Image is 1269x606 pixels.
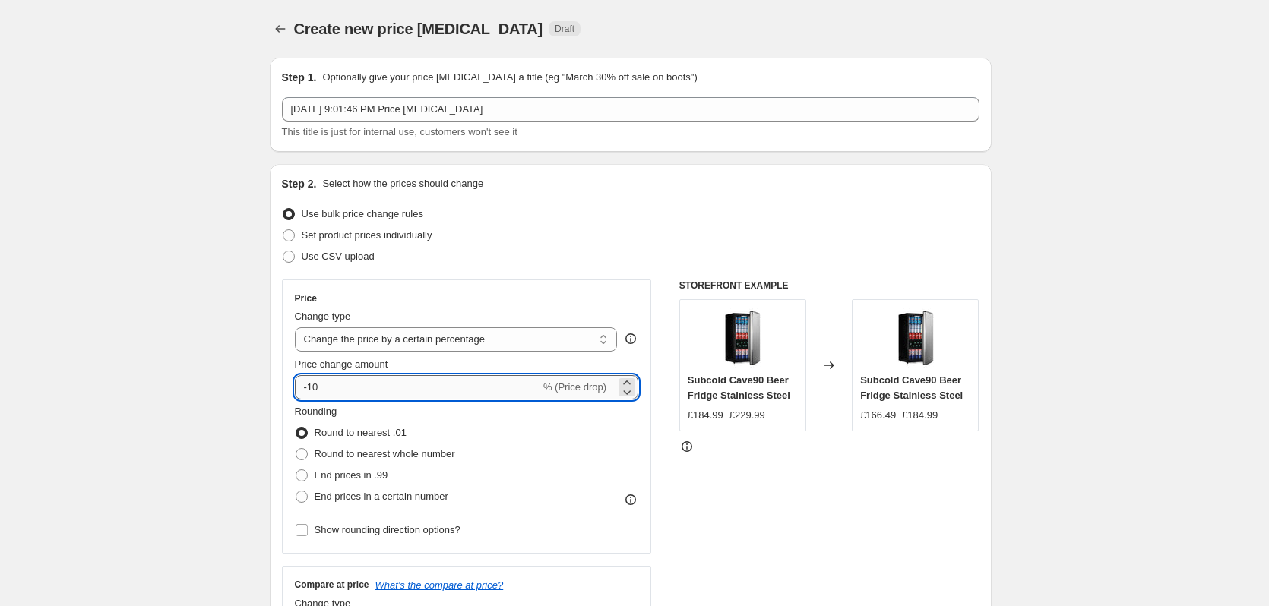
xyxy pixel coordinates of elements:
[688,408,723,423] div: £184.99
[302,208,423,219] span: Use bulk price change rules
[902,408,938,423] strike: £184.99
[315,524,460,535] span: Show rounding direction options?
[282,126,517,137] span: This title is just for internal use, customers won't see it
[543,381,606,393] span: % (Price drop)
[315,491,448,502] span: End prices in a certain number
[302,229,432,241] span: Set product prices individually
[860,408,896,423] div: £166.49
[315,469,388,481] span: End prices in .99
[860,374,963,401] span: Subcold Cave90 Beer Fridge Stainless Steel
[282,70,317,85] h2: Step 1.
[322,176,483,191] p: Select how the prices should change
[688,374,790,401] span: Subcold Cave90 Beer Fridge Stainless Steel
[729,408,765,423] strike: £229.99
[295,292,317,305] h3: Price
[295,375,540,399] input: -15
[712,308,773,368] img: Subcold_Cave90_Beer_Fridge_SS_6_80x.jpg
[315,427,407,438] span: Round to nearest .01
[302,251,375,262] span: Use CSV upload
[295,579,369,591] h3: Compare at price
[282,97,979,122] input: 30% off holiday sale
[270,18,291,39] button: Price change jobs
[315,448,455,459] span: Round to nearest whole number
[294,21,543,37] span: Create new price [MEDICAL_DATA]
[295,358,388,370] span: Price change amount
[375,579,504,591] button: What's the compare at price?
[623,331,638,346] div: help
[295,406,337,417] span: Rounding
[322,70,697,85] p: Optionally give your price [MEDICAL_DATA] a title (eg "March 30% off sale on boots")
[885,308,946,368] img: Subcold_Cave90_Beer_Fridge_SS_6_80x.jpg
[282,176,317,191] h2: Step 2.
[679,279,979,292] h6: STOREFRONT EXAMPLE
[555,23,574,35] span: Draft
[295,311,351,322] span: Change type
